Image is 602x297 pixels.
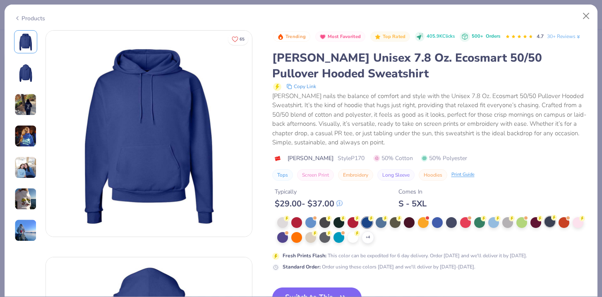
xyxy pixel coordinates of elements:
div: [PERSON_NAME] Unisex 7.8 Oz. Ecosmart 50/50 Pullover Hooded Sweatshirt [272,50,588,81]
button: Embroidery [338,169,373,181]
button: Screen Print [297,169,334,181]
div: 4.7 Stars [505,30,533,43]
div: $ 29.00 - $ 37.00 [275,199,343,209]
span: Trending [285,34,306,39]
a: 30+ Reviews [547,33,581,40]
div: Comes In [398,187,427,196]
span: Top Rated [383,34,406,39]
button: Tops [272,169,293,181]
span: Orders [486,33,500,39]
div: Order using these colors [DATE] and we'll deliver by [DATE]-[DATE]. [283,263,475,271]
span: [PERSON_NAME] [288,154,333,163]
span: Most Favorited [328,34,361,39]
img: Trending sort [277,34,284,40]
button: Badge Button [315,31,365,42]
img: User generated content [14,156,37,179]
button: Like [228,33,248,45]
button: Hoodies [419,169,447,181]
div: S - 5XL [398,199,427,209]
div: Typically [275,187,343,196]
button: Badge Button [370,31,410,42]
div: [PERSON_NAME] nails the balance of comfort and style with the Unisex 7.8 Oz. Ecosmart 50/50 Pullo... [272,91,588,147]
strong: Standard Order : [283,263,321,270]
span: 65 [240,37,245,41]
button: Badge Button [273,31,310,42]
span: 405.9K Clicks [427,33,455,40]
button: Long Sleeve [377,169,415,181]
div: Print Guide [451,171,475,178]
button: copy to clipboard [284,81,319,91]
img: Top Rated sort [374,34,381,40]
div: This color can be expedited for 6 day delivery. Order [DATE] and we'll deliver it by [DATE]. [283,252,527,259]
img: Front [16,32,36,52]
strong: Fresh Prints Flash : [283,252,326,259]
img: User generated content [14,125,37,147]
img: User generated content [14,93,37,116]
span: + 4 [366,235,370,240]
span: 50% Cotton [374,154,413,163]
div: 500+ [472,33,500,40]
button: Close [578,8,594,24]
img: Most Favorited sort [319,34,326,40]
img: brand logo [272,155,283,162]
img: Back [16,63,36,83]
img: User generated content [14,219,37,242]
div: Products [14,14,45,23]
span: 4.7 [537,33,544,40]
span: Style P170 [338,154,365,163]
img: User generated content [14,188,37,210]
span: 50% Polyester [421,154,467,163]
img: Front [46,31,252,237]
